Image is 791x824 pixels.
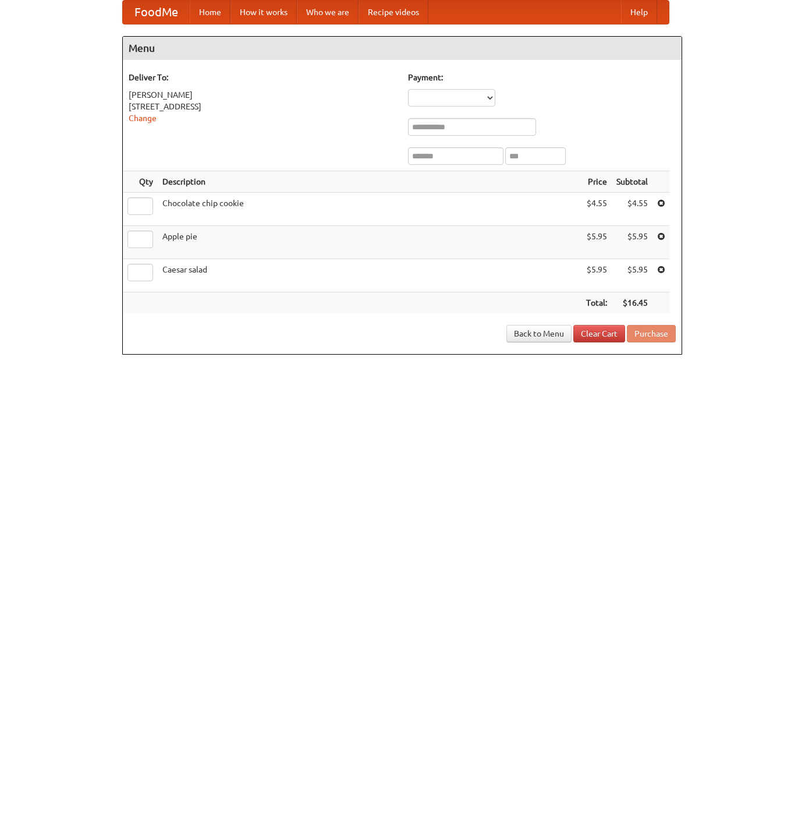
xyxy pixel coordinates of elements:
[129,72,396,83] h5: Deliver To:
[123,171,158,193] th: Qty
[190,1,230,24] a: Home
[359,1,428,24] a: Recipe videos
[129,89,396,101] div: [PERSON_NAME]
[627,325,676,342] button: Purchase
[612,171,652,193] th: Subtotal
[158,193,581,226] td: Chocolate chip cookie
[129,101,396,112] div: [STREET_ADDRESS]
[621,1,657,24] a: Help
[129,114,157,123] a: Change
[506,325,572,342] a: Back to Menu
[581,193,612,226] td: $4.55
[612,259,652,292] td: $5.95
[612,193,652,226] td: $4.55
[573,325,625,342] a: Clear Cart
[612,226,652,259] td: $5.95
[612,292,652,314] th: $16.45
[581,226,612,259] td: $5.95
[581,292,612,314] th: Total:
[230,1,297,24] a: How it works
[581,171,612,193] th: Price
[158,226,581,259] td: Apple pie
[408,72,676,83] h5: Payment:
[123,37,682,60] h4: Menu
[123,1,190,24] a: FoodMe
[297,1,359,24] a: Who we are
[581,259,612,292] td: $5.95
[158,171,581,193] th: Description
[158,259,581,292] td: Caesar salad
